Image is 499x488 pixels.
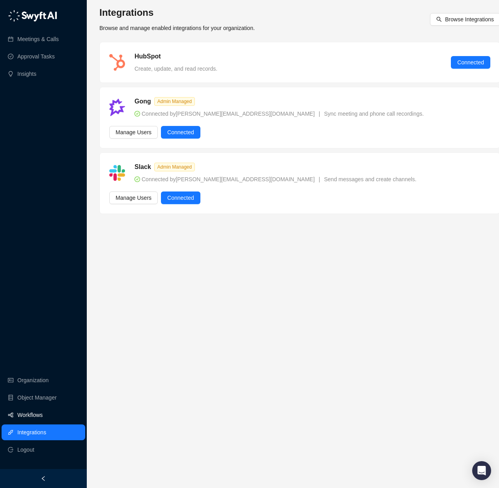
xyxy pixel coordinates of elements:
span: Sync meeting and phone call recordings. [324,111,424,117]
span: Manage Users [116,193,151,202]
h5: Gong [135,97,151,106]
button: Connected [451,56,490,69]
a: Object Manager [17,390,57,405]
span: Browse and manage enabled integrations for your organization. [99,25,255,31]
span: Connected [167,128,194,137]
h3: Integrations [99,6,255,19]
a: Integrations [17,424,46,440]
span: Send messages and create channels. [324,176,416,182]
img: gong-Dwh8HbPa.png [109,99,125,116]
span: search [436,17,442,22]
span: | [319,111,320,117]
span: Admin Managed [154,163,195,171]
span: | [319,176,320,182]
a: Approval Tasks [17,49,55,64]
span: Logout [17,442,34,458]
span: Connected by [PERSON_NAME][EMAIL_ADDRESS][DOMAIN_NAME] [135,111,315,117]
span: Manage Users [116,128,151,137]
span: Browse Integrations [445,15,494,24]
a: Insights [17,66,36,82]
span: Connected [457,58,484,67]
a: Meetings & Calls [17,31,59,47]
span: left [41,476,46,481]
button: Connected [161,191,200,204]
img: hubspot-DkpyWjJb.png [109,54,125,71]
button: Manage Users [109,126,158,139]
span: Admin Managed [154,97,195,106]
div: Open Intercom Messenger [472,461,491,480]
a: Workflows [17,407,43,423]
span: Connected by [PERSON_NAME][EMAIL_ADDRESS][DOMAIN_NAME] [135,176,315,182]
span: Create, update, and read records. [135,66,217,72]
button: Manage Users [109,191,158,204]
h5: HubSpot [135,52,161,61]
h5: Slack [135,162,151,172]
img: logo-05li4sbe.png [8,10,57,22]
span: logout [8,447,13,452]
img: slack-Cn3INd-T.png [109,165,125,181]
span: check-circle [135,176,140,182]
button: Connected [161,126,200,139]
a: Organization [17,372,49,388]
span: check-circle [135,111,140,116]
span: Connected [167,193,194,202]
